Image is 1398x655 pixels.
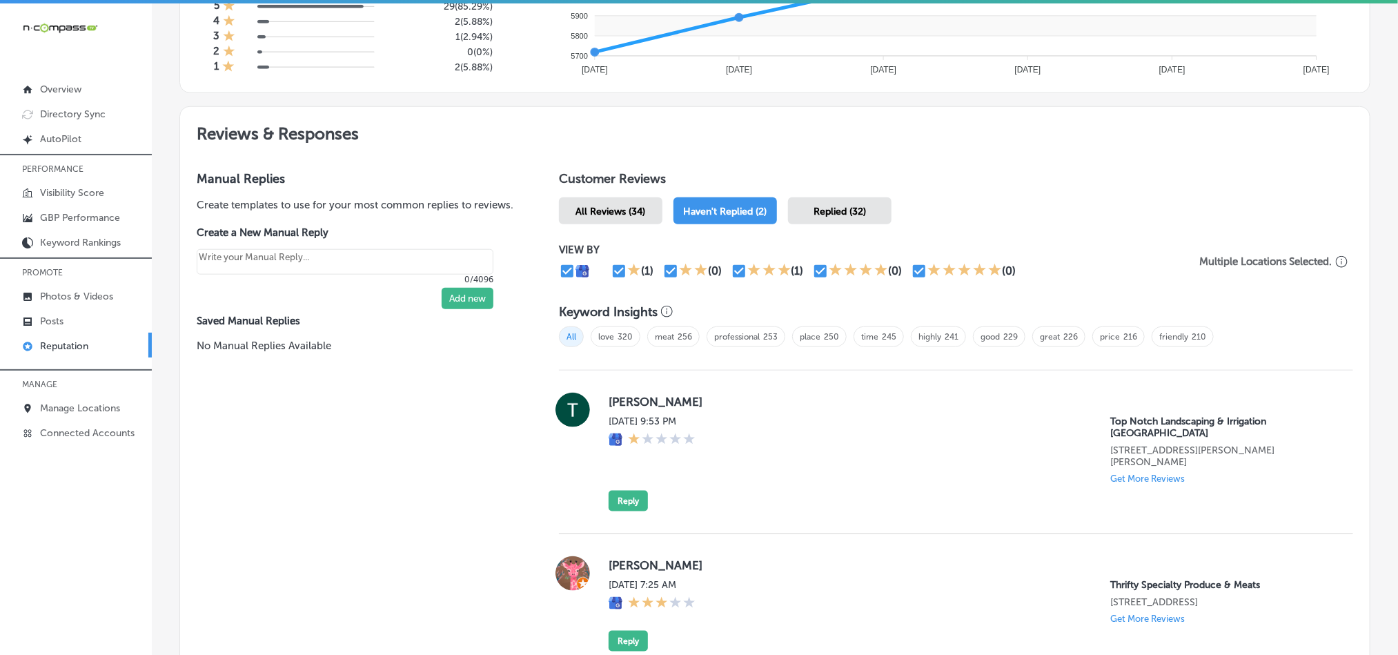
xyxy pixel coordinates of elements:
a: 250 [824,332,839,342]
div: 5 Stars [927,263,1002,280]
label: [PERSON_NAME] [609,558,1331,572]
p: Get More Reviews [1110,614,1185,624]
a: great [1040,332,1060,342]
a: 256 [678,332,692,342]
h2: Reviews & Responses [180,107,1370,155]
p: VIEW BY [559,244,1194,256]
div: 3 Stars [628,596,696,612]
div: (1) [791,264,804,277]
div: 1 Star [222,60,235,75]
h5: 1 ( 2.94% ) [400,31,493,43]
p: GBP Performance [40,212,120,224]
h4: 1 [214,60,219,75]
span: Haven't Replied (2) [684,206,767,217]
tspan: 5700 [571,52,588,60]
div: 1 Star [223,45,235,60]
h3: Manual Replies [197,171,515,186]
label: [DATE] 7:25 AM [609,579,696,591]
a: good [981,332,1000,342]
p: Reputation [40,340,88,352]
div: 1 Star [223,30,235,45]
a: place [800,332,820,342]
h3: Keyword Insights [559,304,658,320]
p: Keyword Rankings [40,237,121,248]
label: Saved Manual Replies [197,315,515,327]
h4: 3 [213,30,219,45]
label: Create a New Manual Reply [197,226,493,239]
p: No Manual Replies Available [197,338,515,353]
h5: 29 ( 85.29% ) [400,1,493,12]
div: (1) [641,264,653,277]
span: All Reviews (34) [576,206,646,217]
a: highly [918,332,941,342]
a: 320 [618,332,633,342]
p: AutoPilot [40,133,81,145]
tspan: 5900 [571,12,588,20]
h5: 0 ( 0% ) [400,46,493,58]
div: 3 Stars [747,263,791,280]
a: 216 [1123,332,1137,342]
p: 6745 Old Dixie Hwy [1110,444,1331,468]
a: 245 [882,332,896,342]
p: Top Notch Landscaping & Irrigation Vero Beach [1110,416,1331,439]
p: Posts [40,315,63,327]
p: Visibility Score [40,187,104,199]
button: Reply [609,491,648,511]
div: (0) [708,264,722,277]
span: All [559,326,584,347]
tspan: [DATE] [1015,65,1041,75]
div: 1 Star [627,263,641,280]
div: 1 Star [628,433,696,448]
h5: 2 ( 5.88% ) [400,61,493,73]
img: 660ab0bf-5cc7-4cb8-ba1c-48b5ae0f18e60NCTV_CLogo_TV_Black_-500x88.png [22,21,98,35]
h5: 2 ( 5.88% ) [400,16,493,28]
tspan: [DATE] [726,65,752,75]
label: [DATE] 9:53 PM [609,416,696,427]
div: (0) [888,264,902,277]
textarea: Create your Quick Reply [197,249,493,275]
div: 2 Stars [679,263,708,280]
div: 4 Stars [829,263,888,280]
span: Replied (32) [814,206,866,217]
p: Connected Accounts [40,427,135,439]
p: 2135 Palm Bay Rd NE [1110,596,1331,608]
p: Thrifty Specialty Produce & Meats [1110,579,1331,591]
p: Photos & Videos [40,291,113,302]
p: 0/4096 [197,275,493,284]
div: 1 Star [223,14,235,30]
button: Add new [442,288,493,309]
a: professional [714,332,760,342]
a: friendly [1159,332,1188,342]
a: time [861,332,878,342]
tspan: [DATE] [1303,65,1330,75]
a: love [598,332,614,342]
p: Get More Reviews [1110,473,1185,484]
tspan: [DATE] [582,65,608,75]
tspan: [DATE] [1159,65,1185,75]
tspan: 5800 [571,32,588,40]
tspan: [DATE] [871,65,897,75]
p: Create templates to use for your most common replies to reviews. [197,197,515,213]
a: 226 [1063,332,1078,342]
a: meat [655,332,674,342]
a: 253 [763,332,778,342]
button: Reply [609,631,648,652]
p: Directory Sync [40,108,106,120]
a: price [1100,332,1120,342]
a: 229 [1003,332,1018,342]
p: Overview [40,84,81,95]
h1: Customer Reviews [559,171,1353,192]
a: 210 [1192,332,1206,342]
p: Manage Locations [40,402,120,414]
label: [PERSON_NAME] [609,395,1331,409]
h4: 2 [213,45,219,60]
h4: 4 [213,14,219,30]
p: Multiple Locations Selected. [1199,255,1332,268]
div: (0) [1002,264,1016,277]
a: 241 [945,332,958,342]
